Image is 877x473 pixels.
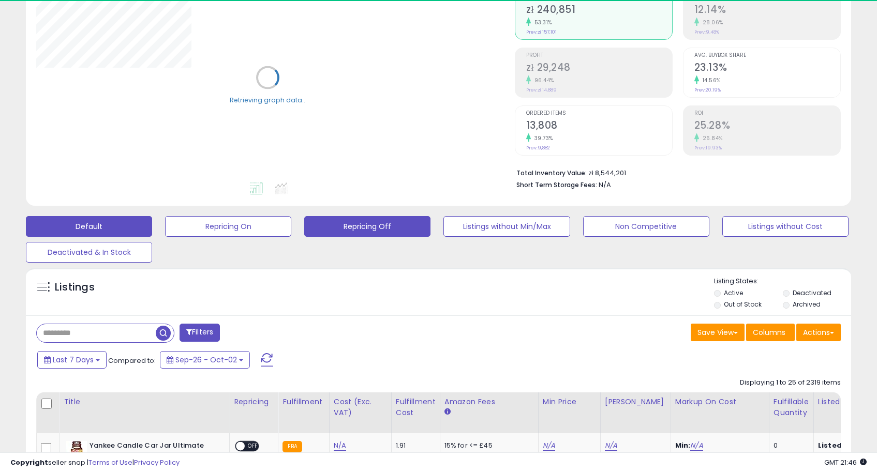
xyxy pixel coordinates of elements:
div: Repricing [234,396,274,407]
label: Deactivated [793,288,831,297]
button: Repricing On [165,216,291,237]
span: OFF [245,442,261,451]
button: Save View [691,324,745,341]
span: Last 7 Days [53,355,94,365]
span: Compared to: [108,356,156,365]
small: FBA [283,441,302,452]
strong: Copyright [10,457,48,467]
button: Last 7 Days [37,351,107,369]
small: 28.06% [699,19,723,26]
div: Amazon Fees [444,396,534,407]
a: N/A [543,440,555,451]
a: N/A [690,440,703,451]
div: seller snap | | [10,458,180,468]
label: Archived [793,300,821,309]
label: Active [724,288,743,297]
small: Prev: 19.93% [694,145,722,151]
b: Listed Price: [818,440,865,450]
div: 1.91 [396,441,432,450]
small: Prev: 20.19% [694,87,721,93]
a: Privacy Policy [134,457,180,467]
h5: Listings [55,280,95,295]
small: 14.56% [699,77,721,84]
h2: 13,808 [526,119,672,133]
button: Repricing Off [304,216,430,237]
button: Deactivated & In Stock [26,242,152,263]
span: Avg. Buybox Share [694,53,840,58]
img: 519E+YsIOgL._SL40_.jpg [66,441,87,462]
div: Cost (Exc. VAT) [334,396,387,418]
div: Fulfillable Quantity [774,396,809,418]
div: 0 [774,441,806,450]
span: Profit [526,53,672,58]
button: Non Competitive [583,216,709,237]
button: Filters [180,324,220,342]
h2: 23.13% [694,62,840,75]
button: Default [26,216,152,237]
a: Terms of Use [88,457,132,467]
small: Amazon Fees. [444,407,451,417]
div: 15% for <= £45 [444,441,530,450]
b: Short Term Storage Fees: [516,180,597,189]
a: N/A [334,440,346,451]
small: 39.73% [531,134,553,142]
th: The percentage added to the cost of goods (COGS) that forms the calculator for Min & Max prices. [671,392,769,433]
h2: zł 240,851 [526,4,672,18]
small: Prev: 9,882 [526,145,550,151]
div: [PERSON_NAME] [605,396,666,407]
small: 53.31% [531,19,552,26]
li: zł 8,544,201 [516,166,833,178]
div: Markup on Cost [675,396,765,407]
span: Columns [753,327,785,338]
span: ROI [694,111,840,116]
button: Listings without Cost [722,216,849,237]
h2: 12.14% [694,4,840,18]
button: Sep-26 - Oct-02 [160,351,250,369]
a: N/A [605,440,617,451]
div: Fulfillment [283,396,324,407]
div: Retrieving graph data.. [230,95,305,104]
b: Total Inventory Value: [516,169,587,177]
button: Listings without Min/Max [443,216,570,237]
b: Min: [675,440,691,450]
small: Prev: zł 157,101 [526,29,557,35]
small: Prev: 9.48% [694,29,719,35]
div: Fulfillment Cost [396,396,436,418]
span: N/A [599,180,611,190]
div: Min Price [543,396,596,407]
button: Columns [746,324,795,341]
h2: zł 29,248 [526,62,672,75]
h2: 25.28% [694,119,840,133]
span: Sep-26 - Oct-02 [175,355,237,365]
small: 26.84% [699,134,723,142]
small: Prev: zł 14,889 [526,87,557,93]
button: Actions [796,324,841,341]
div: Title [64,396,225,407]
span: 2025-10-10 21:46 GMT [824,457,867,467]
div: Displaying 1 to 25 of 2319 items [740,378,841,388]
span: Ordered Items [526,111,672,116]
b: Yankee Candle Car Jar Ultimate Scented Air Freshener | Black Cherry | Lasts up to 4 Weeks [90,441,215,472]
label: Out of Stock [724,300,762,309]
small: 96.44% [531,77,554,84]
p: Listing States: [714,277,851,286]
